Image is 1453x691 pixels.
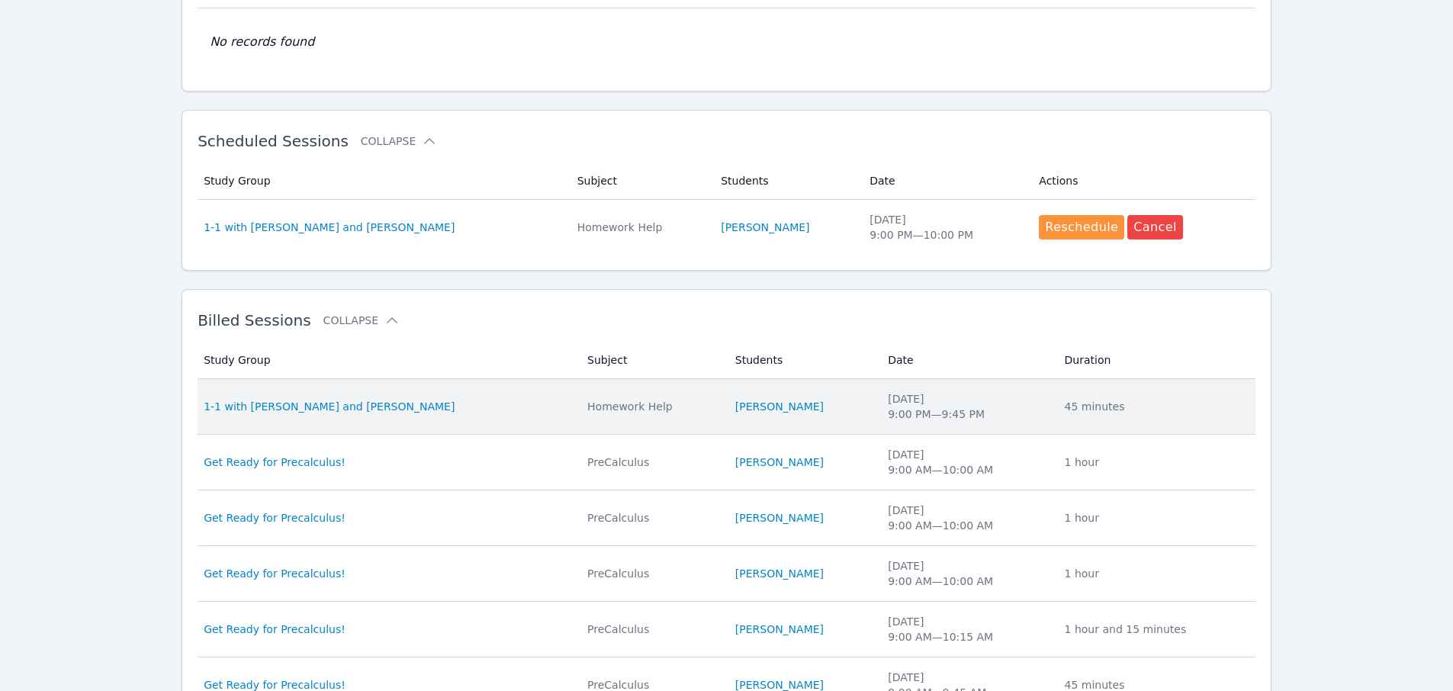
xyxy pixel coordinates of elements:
[323,313,400,328] button: Collapse
[204,220,455,235] a: 1-1 with [PERSON_NAME] and [PERSON_NAME]
[1127,215,1183,239] button: Cancel
[1030,162,1255,200] th: Actions
[1065,622,1246,637] div: 1 hour and 15 minutes
[735,566,824,581] a: [PERSON_NAME]
[888,503,1046,533] div: [DATE] 9:00 AM — 10:00 AM
[587,399,717,414] div: Homework Help
[735,622,824,637] a: [PERSON_NAME]
[204,566,346,581] a: Get Ready for Precalculus!
[577,220,703,235] div: Homework Help
[1065,566,1246,581] div: 1 hour
[1065,399,1246,414] div: 45 minutes
[204,399,455,414] a: 1-1 with [PERSON_NAME] and [PERSON_NAME]
[587,622,717,637] div: PreCalculus
[198,200,1255,255] tr: 1-1 with [PERSON_NAME] and [PERSON_NAME]Homework Help[PERSON_NAME][DATE]9:00 PM—10:00 PMReschedul...
[1065,510,1246,525] div: 1 hour
[721,220,809,235] a: [PERSON_NAME]
[888,614,1046,644] div: [DATE] 9:00 AM — 10:15 AM
[198,602,1255,657] tr: Get Ready for Precalculus!PreCalculus[PERSON_NAME][DATE]9:00 AM—10:15 AM1 hour and 15 minutes
[888,391,1046,422] div: [DATE] 9:00 PM — 9:45 PM
[888,558,1046,589] div: [DATE] 9:00 AM — 10:00 AM
[198,342,578,379] th: Study Group
[198,8,1255,76] td: No records found
[870,212,1021,243] div: [DATE] 9:00 PM — 10:00 PM
[879,342,1055,379] th: Date
[888,447,1046,477] div: [DATE] 9:00 AM — 10:00 AM
[204,510,346,525] a: Get Ready for Precalculus!
[735,399,824,414] a: [PERSON_NAME]
[735,455,824,470] a: [PERSON_NAME]
[587,510,717,525] div: PreCalculus
[198,132,349,150] span: Scheduled Sessions
[1039,215,1124,239] button: Reschedule
[198,162,568,200] th: Study Group
[587,566,717,581] div: PreCalculus
[578,342,726,379] th: Subject
[587,455,717,470] div: PreCalculus
[1065,455,1246,470] div: 1 hour
[198,379,1255,435] tr: 1-1 with [PERSON_NAME] and [PERSON_NAME]Homework Help[PERSON_NAME][DATE]9:00 PM—9:45 PM45 minutes
[198,490,1255,546] tr: Get Ready for Precalculus!PreCalculus[PERSON_NAME][DATE]9:00 AM—10:00 AM1 hour
[198,435,1255,490] tr: Get Ready for Precalculus!PreCalculus[PERSON_NAME][DATE]9:00 AM—10:00 AM1 hour
[568,162,712,200] th: Subject
[726,342,879,379] th: Students
[712,162,860,200] th: Students
[860,162,1030,200] th: Date
[198,546,1255,602] tr: Get Ready for Precalculus!PreCalculus[PERSON_NAME][DATE]9:00 AM—10:00 AM1 hour
[198,311,310,329] span: Billed Sessions
[735,510,824,525] a: [PERSON_NAME]
[361,133,437,149] button: Collapse
[204,455,346,470] a: Get Ready for Precalculus!
[1056,342,1255,379] th: Duration
[204,622,346,637] a: Get Ready for Precalculus!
